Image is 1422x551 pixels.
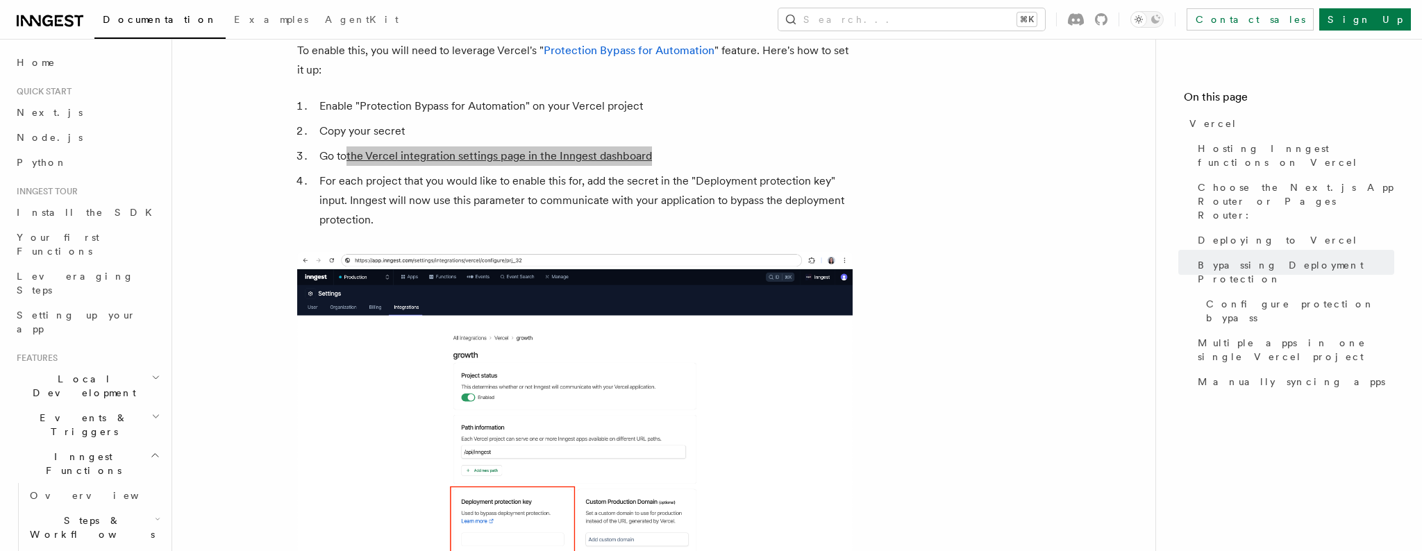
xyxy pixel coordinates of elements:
[1198,258,1394,286] span: Bypassing Deployment Protection
[11,405,163,444] button: Events & Triggers
[30,490,173,501] span: Overview
[11,150,163,175] a: Python
[11,372,151,400] span: Local Development
[24,483,163,508] a: Overview
[1192,228,1394,253] a: Deploying to Vercel
[11,353,58,364] span: Features
[1201,291,1394,330] a: Configure protection bypass
[1192,330,1394,369] a: Multiple apps in one single Vercel project
[24,514,155,541] span: Steps & Workflows
[325,14,399,25] span: AgentKit
[544,44,714,57] a: Protection Bypass for Automation
[17,107,83,118] span: Next.js
[11,264,163,303] a: Leveraging Steps
[1206,297,1394,325] span: Configure protection bypass
[315,171,853,230] li: For each project that you would like to enable this for, add the secret in the "Deployment protec...
[11,100,163,125] a: Next.js
[1184,89,1394,111] h4: On this page
[315,96,853,116] li: Enable "Protection Bypass for Automation" on your Vercel project
[1192,136,1394,175] a: Hosting Inngest functions on Vercel
[17,132,83,143] span: Node.js
[1189,117,1237,130] span: Vercel
[11,303,163,341] a: Setting up your app
[317,4,407,37] a: AgentKit
[226,4,317,37] a: Examples
[11,450,150,477] span: Inngest Functions
[346,149,652,162] a: the Vercel integration settings page in the Inngest dashboard
[11,225,163,264] a: Your first Functions
[103,14,217,25] span: Documentation
[17,56,56,69] span: Home
[1198,180,1394,222] span: Choose the Next.js App Router or Pages Router:
[11,411,151,439] span: Events & Triggers
[1198,375,1385,389] span: Manually syncing apps
[315,121,853,141] li: Copy your secret
[17,157,67,168] span: Python
[17,310,136,334] span: Setting up your app
[1319,8,1411,31] a: Sign Up
[11,200,163,225] a: Install the SDK
[234,14,308,25] span: Examples
[1192,369,1394,394] a: Manually syncing apps
[94,4,226,39] a: Documentation
[11,444,163,483] button: Inngest Functions
[1192,253,1394,291] a: Bypassing Deployment Protection
[11,86,72,97] span: Quick start
[17,271,134,296] span: Leveraging Steps
[1130,11,1164,28] button: Toggle dark mode
[17,232,99,257] span: Your first Functions
[24,508,163,547] button: Steps & Workflows
[1017,12,1037,26] kbd: ⌘K
[11,366,163,405] button: Local Development
[1198,336,1394,364] span: Multiple apps in one single Vercel project
[315,146,853,166] li: Go to
[17,207,160,218] span: Install the SDK
[11,125,163,150] a: Node.js
[1184,111,1394,136] a: Vercel
[11,50,163,75] a: Home
[297,41,853,80] p: To enable this, you will need to leverage Vercel's " " feature. Here's how to set it up:
[1198,142,1394,169] span: Hosting Inngest functions on Vercel
[1192,175,1394,228] a: Choose the Next.js App Router or Pages Router:
[1187,8,1314,31] a: Contact sales
[1198,233,1358,247] span: Deploying to Vercel
[778,8,1045,31] button: Search...⌘K
[11,186,78,197] span: Inngest tour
